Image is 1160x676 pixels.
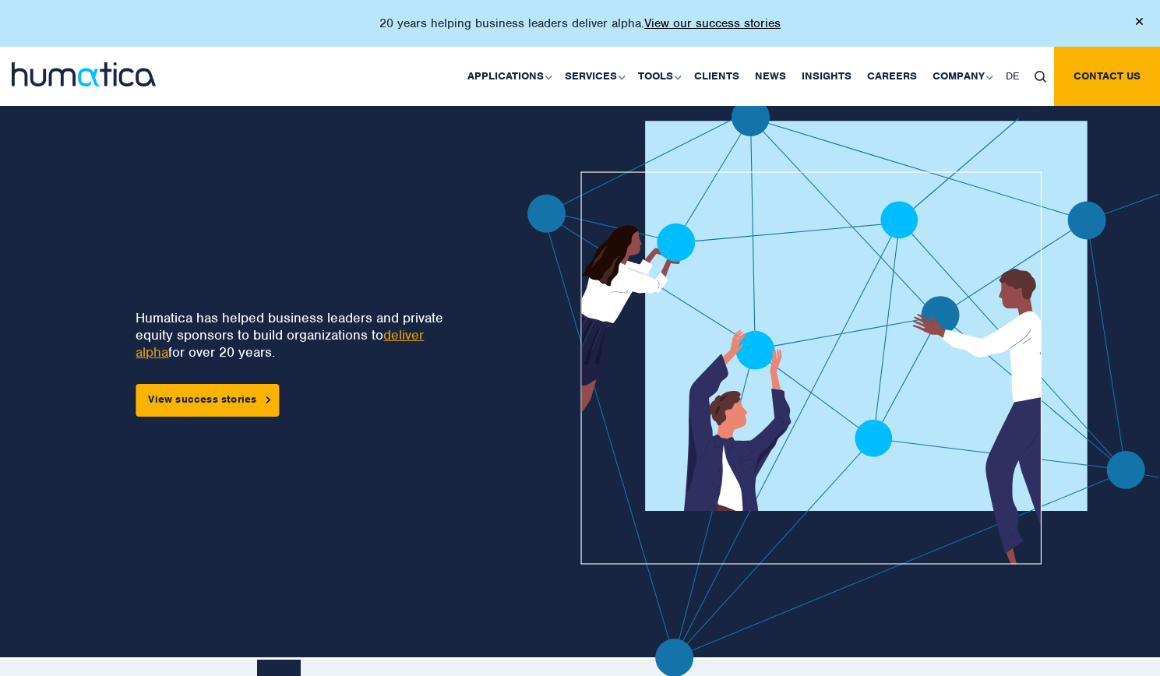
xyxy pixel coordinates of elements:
[136,384,279,417] a: View success stories
[460,47,557,106] a: Applications
[136,326,424,361] a: deliver alpha
[12,62,156,86] img: logo
[557,47,630,106] a: Services
[630,47,686,106] a: Tools
[1054,47,1160,106] a: Contact us
[686,47,747,106] a: Clients
[379,16,781,31] p: 20 years helping business leaders deliver alpha.
[747,47,794,106] a: News
[859,47,925,106] a: Careers
[266,396,270,403] img: arrowicon
[1006,69,1019,83] span: DE
[998,47,1027,106] a: DE
[925,47,998,106] a: Company
[1035,71,1046,83] img: search_icon
[794,47,859,106] a: Insights
[136,309,475,361] p: Humatica has helped business leaders and private equity sponsors to build organizations to for ov...
[644,16,781,31] a: View our success stories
